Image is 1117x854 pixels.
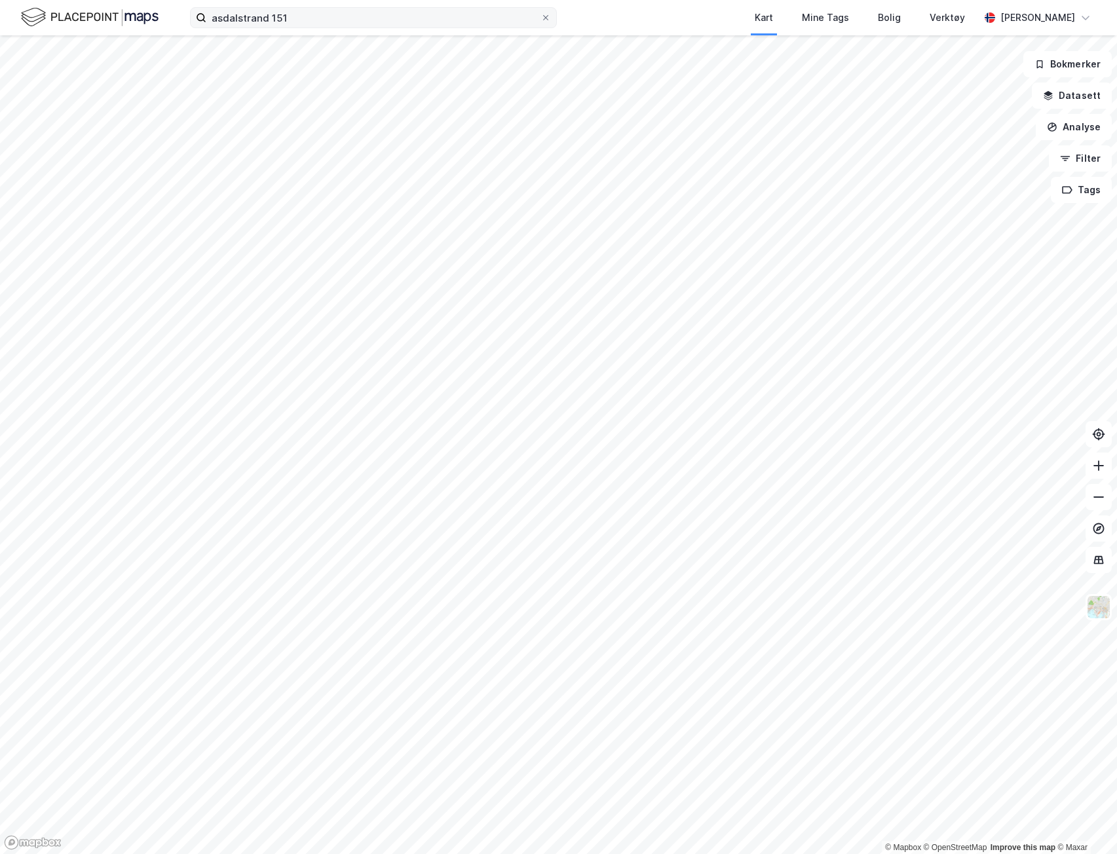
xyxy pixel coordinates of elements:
div: Bolig [878,10,901,26]
img: Z [1086,595,1111,620]
a: Mapbox homepage [4,835,62,850]
div: Kontrollprogram for chat [1051,791,1117,854]
div: Verktøy [930,10,965,26]
button: Tags [1051,177,1112,203]
iframe: Chat Widget [1051,791,1117,854]
input: Søk på adresse, matrikkel, gårdeiere, leietakere eller personer [206,8,540,28]
div: [PERSON_NAME] [1000,10,1075,26]
a: OpenStreetMap [924,843,987,852]
a: Improve this map [991,843,1055,852]
button: Analyse [1036,114,1112,140]
button: Datasett [1032,83,1112,109]
div: Mine Tags [802,10,849,26]
button: Filter [1049,145,1112,172]
img: logo.f888ab2527a4732fd821a326f86c7f29.svg [21,6,159,29]
button: Bokmerker [1023,51,1112,77]
div: Kart [755,10,773,26]
a: Mapbox [885,843,921,852]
